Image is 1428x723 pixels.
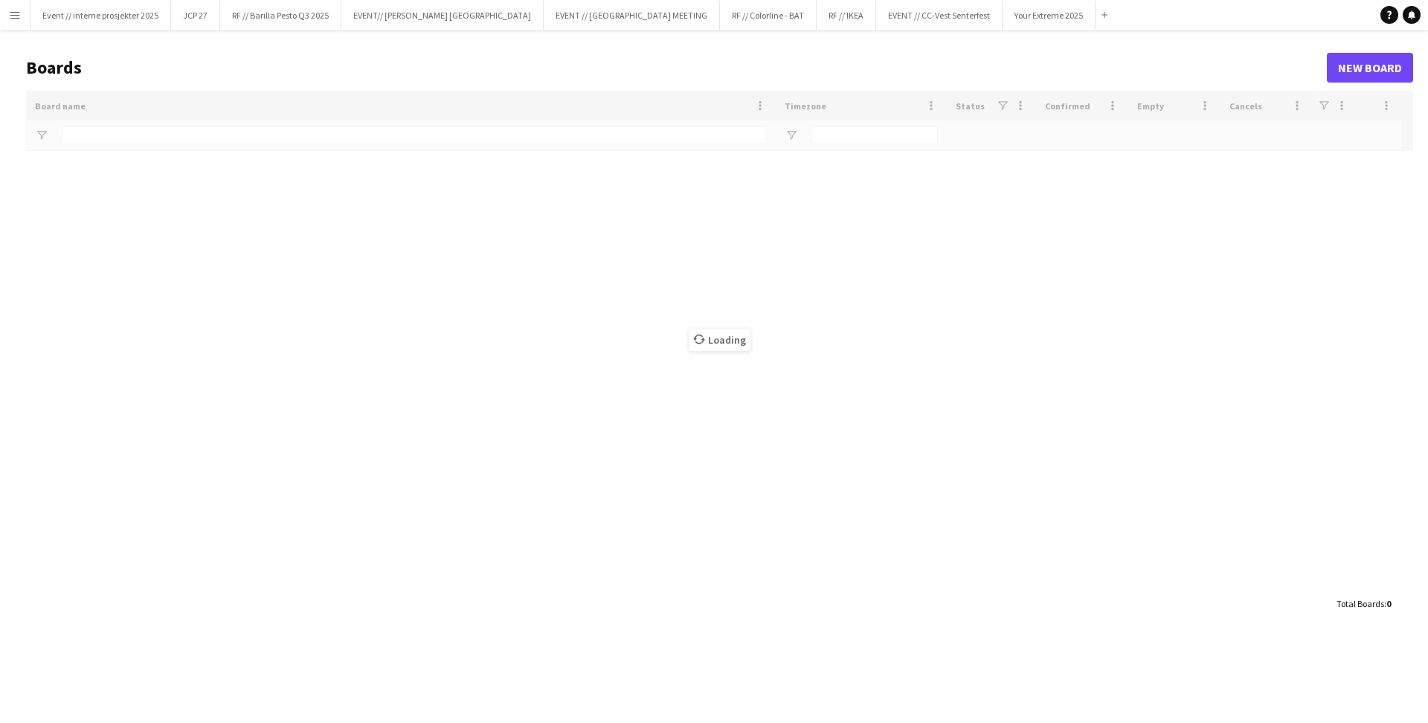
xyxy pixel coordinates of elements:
button: JCP 27 [171,1,220,30]
button: EVENT // CC-Vest Senterfest [876,1,1003,30]
span: 0 [1386,598,1391,609]
button: EVENT // [GEOGRAPHIC_DATA] MEETING [544,1,720,30]
button: RF // Colorline - BAT [720,1,817,30]
button: Your Extreme 2025 [1003,1,1096,30]
a: New Board [1327,53,1413,83]
button: RF // IKEA [817,1,876,30]
span: Total Boards [1337,598,1384,609]
span: Loading [689,329,750,351]
button: EVENT// [PERSON_NAME] [GEOGRAPHIC_DATA] [341,1,544,30]
button: Event // interne prosjekter 2025 [30,1,171,30]
div: : [1337,589,1391,618]
h1: Boards [26,57,1327,79]
button: RF // Barilla Pesto Q3 2025 [220,1,341,30]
